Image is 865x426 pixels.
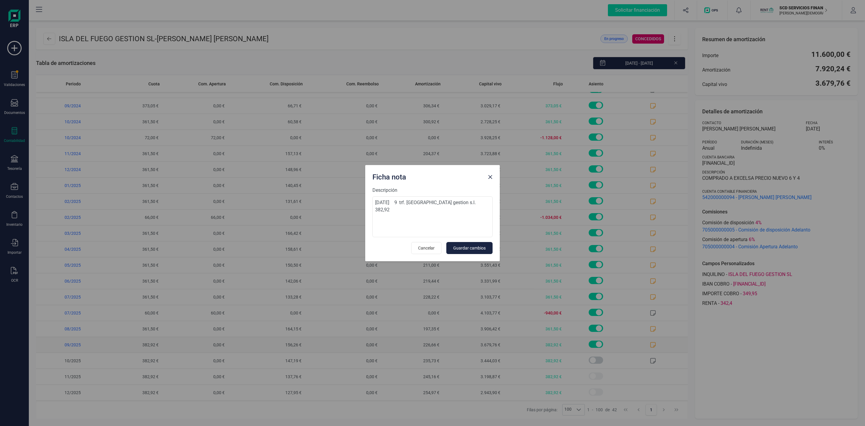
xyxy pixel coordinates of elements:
[453,245,486,251] span: Guardar cambios
[446,242,493,254] button: Guardar cambios
[418,245,435,251] span: Cancelar
[372,196,493,237] textarea: [DATE] 9 trf. [GEOGRAPHIC_DATA] gestion s.l. 382,92
[411,242,442,254] button: Cancelar
[370,170,485,182] div: Ficha nota
[485,172,495,182] button: Close
[372,187,493,194] label: Descripción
